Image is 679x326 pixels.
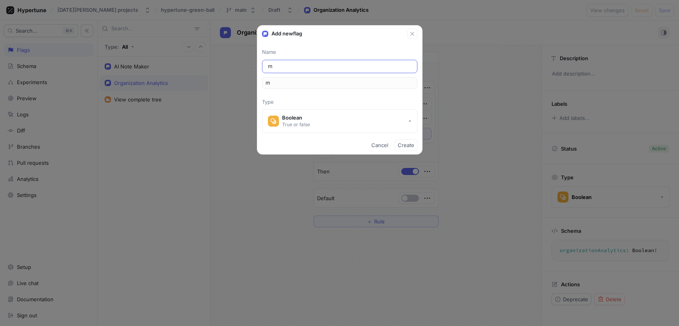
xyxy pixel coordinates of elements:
[271,30,302,38] p: Add new flag
[282,114,310,121] div: Boolean
[262,48,417,56] p: Name
[262,109,417,133] button: BooleanTrue or false
[268,63,411,70] input: Enter a name for this flag
[262,98,417,106] p: Type
[371,143,388,147] span: Cancel
[368,139,391,151] button: Cancel
[282,121,310,128] div: True or false
[398,143,414,147] span: Create
[395,139,417,151] button: Create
